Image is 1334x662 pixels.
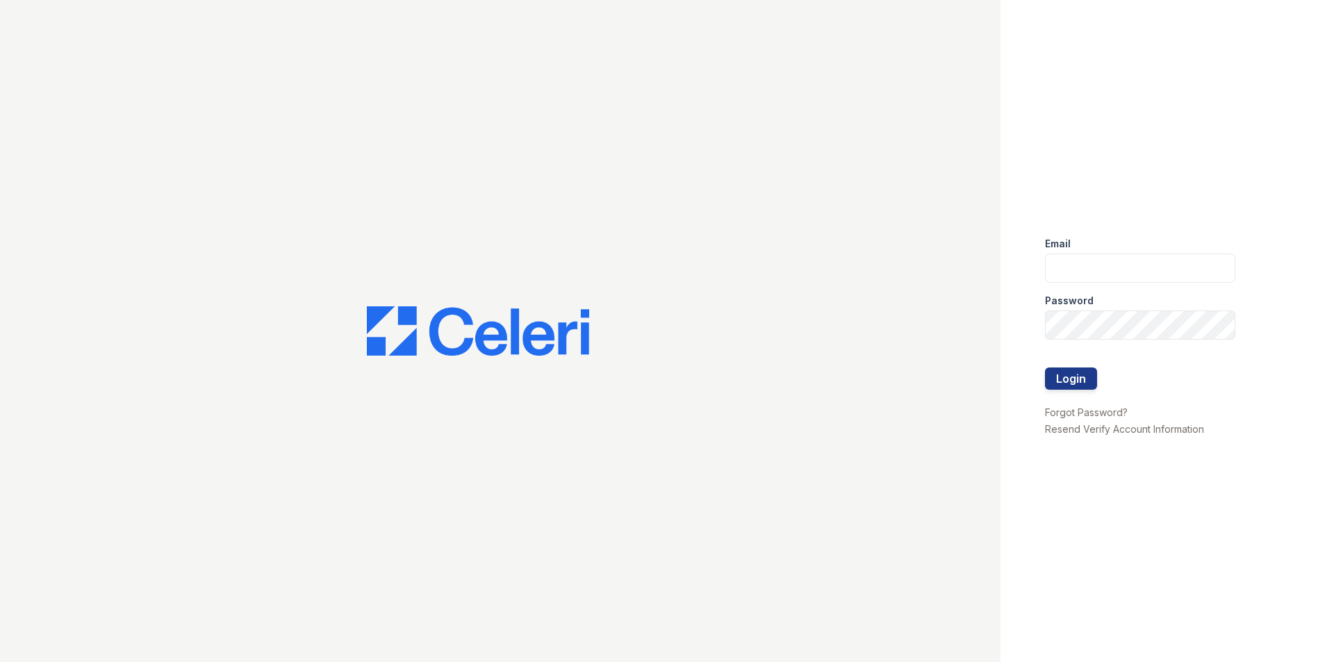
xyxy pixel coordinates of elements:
[1045,406,1128,418] a: Forgot Password?
[1045,423,1204,435] a: Resend Verify Account Information
[367,306,589,356] img: CE_Logo_Blue-a8612792a0a2168367f1c8372b55b34899dd931a85d93a1a3d3e32e68fde9ad4.png
[1045,294,1094,308] label: Password
[1045,367,1097,390] button: Login
[1045,237,1071,251] label: Email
